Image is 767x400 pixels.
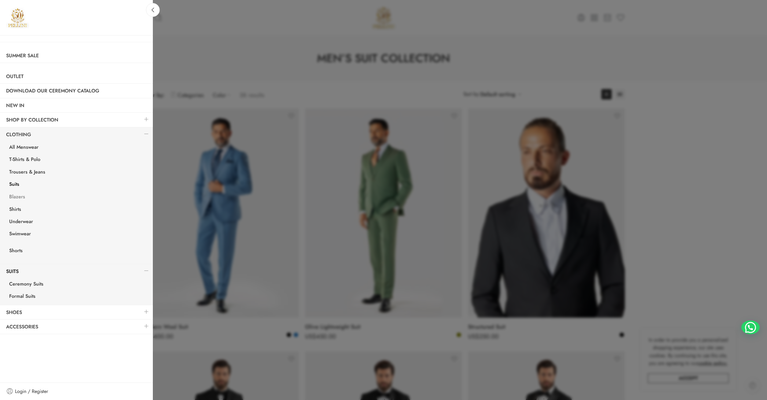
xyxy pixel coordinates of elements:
span: Swimwear [9,230,31,238]
a: <a href="https://pellini-collection.com/men-shop/menswear/swimwear/"><span>Swimwear</span></a> [3,226,153,231]
a: Ceremony Suits [3,279,153,291]
a: <a href="https://pellini-collection.com/men-shop/menswear/short/">Shorts</a> [3,241,153,245]
a: Underwear [3,216,153,229]
a: Trousers & Jeans [3,166,153,179]
a: Swimwear [3,228,153,241]
a: Shorts [3,245,153,258]
a: Suits [3,179,153,191]
img: Pellini [6,6,29,29]
span: Login / Register [15,387,48,395]
a: T-Shirts & Polo [3,154,153,166]
a: Login / Register [6,387,147,395]
a: Formal Suits [3,291,153,303]
a: All Menswear [3,142,153,154]
a: Blazers [3,191,153,204]
a: Pellini - [6,6,29,29]
a: Shirts [3,204,153,216]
